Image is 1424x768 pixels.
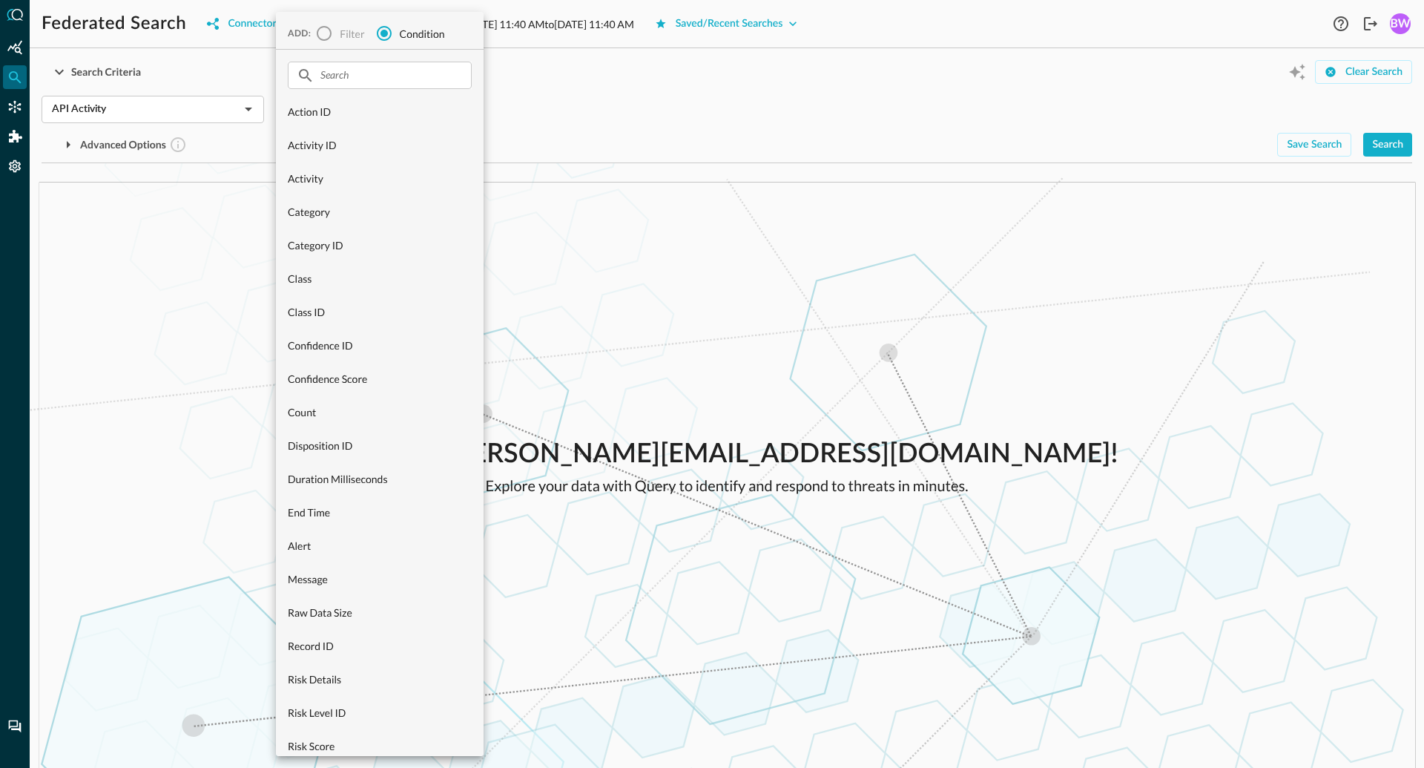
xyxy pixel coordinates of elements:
div: Message [276,562,484,596]
div: Alert [276,529,484,562]
span: Message [288,571,472,587]
span: Risk Details [288,672,472,687]
span: Duration Milliseconds [288,471,472,487]
div: Class [276,262,484,295]
input: Search [320,62,438,89]
span: Risk Level ID [288,705,472,721]
div: Duration Milliseconds [276,462,484,496]
div: Confidence Score [276,362,484,396]
span: Count [288,404,472,420]
span: End Time [288,505,472,520]
div: Disposition ID [276,429,484,462]
div: Category ID [276,229,484,262]
span: Disposition ID [288,438,472,453]
span: Filter [340,26,364,42]
div: Record ID [276,629,484,663]
span: Raw Data Size [288,605,472,620]
div: Action ID [276,95,484,128]
span: Risk Score [288,738,472,754]
span: Condition [400,26,445,42]
span: Confidence ID [288,338,472,353]
div: Count [276,396,484,429]
span: Record ID [288,638,472,654]
div: Class ID [276,295,484,329]
div: Activity [276,162,484,195]
span: Category ID [288,237,472,253]
div: Risk Score [276,729,484,763]
span: Confidence Score [288,371,472,387]
span: Class ID [288,304,472,320]
span: Category [288,204,472,220]
div: Raw Data Size [276,596,484,629]
span: Activity ID [288,137,472,153]
span: Action ID [288,104,472,119]
span: Activity [288,171,472,186]
span: Class [288,271,472,286]
span: ADD: [288,27,317,39]
div: Risk Level ID [276,696,484,729]
div: Activity ID [276,128,484,162]
div: Category [276,195,484,229]
div: Risk Details [276,663,484,696]
div: Confidence ID [276,329,484,362]
span: Alert [288,538,472,554]
div: End Time [276,496,484,529]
